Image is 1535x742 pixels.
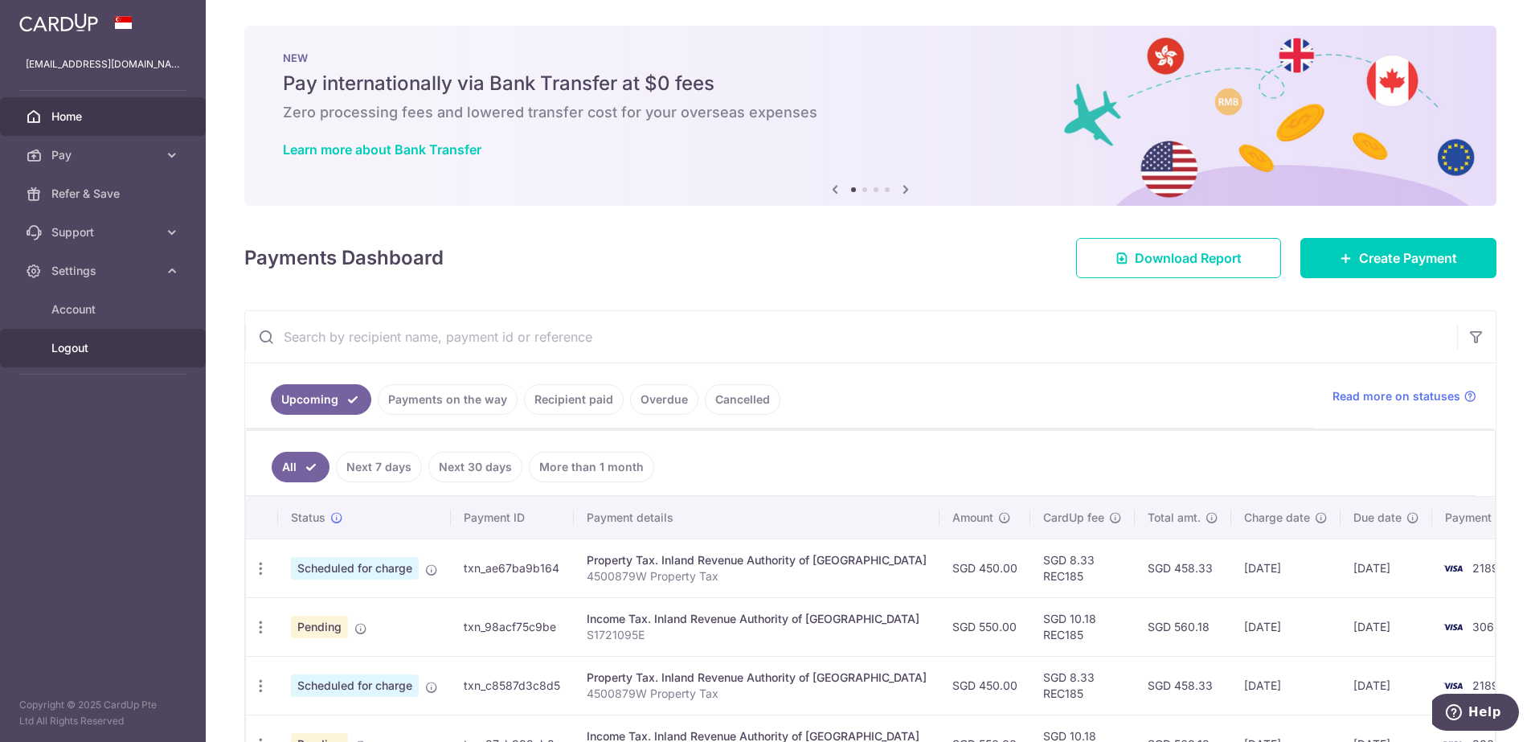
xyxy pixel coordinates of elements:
span: Amount [952,510,993,526]
td: [DATE] [1231,656,1341,715]
a: Learn more about Bank Transfer [283,141,481,158]
div: Income Tax. Inland Revenue Authority of [GEOGRAPHIC_DATA] [587,611,927,627]
span: Due date [1353,510,1402,526]
td: SGD 450.00 [939,656,1030,715]
img: Bank Card [1437,676,1469,695]
span: Refer & Save [51,186,158,202]
img: Bank Card [1437,617,1469,637]
td: SGD 560.18 [1135,597,1231,656]
th: Payment details [574,497,939,539]
span: Download Report [1135,248,1242,268]
a: Read more on statuses [1332,388,1476,404]
td: txn_c8587d3c8d5 [451,656,574,715]
img: Bank Card [1437,559,1469,578]
span: Account [51,301,158,318]
span: Settings [51,263,158,279]
h6: Zero processing fees and lowered transfer cost for your overseas expenses [283,103,1458,122]
span: Scheduled for charge [291,557,419,580]
span: Charge date [1244,510,1310,526]
td: [DATE] [1231,539,1341,597]
th: Payment ID [451,497,574,539]
span: Support [51,224,158,240]
td: SGD 450.00 [939,539,1030,597]
td: SGD 550.00 [939,597,1030,656]
span: 3062 [1472,620,1501,633]
a: Cancelled [705,384,780,415]
a: More than 1 month [529,452,654,482]
p: 4500879W Property Tax [587,568,927,584]
span: Scheduled for charge [291,674,419,697]
td: txn_98acf75c9be [451,597,574,656]
a: Next 30 days [428,452,522,482]
iframe: Opens a widget where you can find more information [1432,694,1519,734]
a: Download Report [1076,238,1281,278]
span: Read more on statuses [1332,388,1460,404]
td: [DATE] [1231,597,1341,656]
p: NEW [283,51,1458,64]
td: SGD 458.33 [1135,656,1231,715]
td: SGD 10.18 REC185 [1030,597,1135,656]
p: [EMAIL_ADDRESS][DOMAIN_NAME] [26,56,180,72]
td: SGD 8.33 REC185 [1030,656,1135,715]
span: 2189 [1472,678,1499,692]
td: SGD 458.33 [1135,539,1231,597]
a: Create Payment [1300,238,1496,278]
td: SGD 8.33 REC185 [1030,539,1135,597]
input: Search by recipient name, payment id or reference [245,311,1457,363]
h4: Payments Dashboard [244,244,444,273]
a: Upcoming [271,384,371,415]
p: 4500879W Property Tax [587,686,927,702]
span: Total amt. [1148,510,1201,526]
span: CardUp fee [1043,510,1104,526]
span: Pay [51,147,158,163]
td: [DATE] [1341,597,1432,656]
div: Property Tax. Inland Revenue Authority of [GEOGRAPHIC_DATA] [587,552,927,568]
a: Recipient paid [524,384,624,415]
div: Property Tax. Inland Revenue Authority of [GEOGRAPHIC_DATA] [587,670,927,686]
img: CardUp [19,13,98,32]
p: S1721095E [587,627,927,643]
td: [DATE] [1341,656,1432,715]
a: Next 7 days [336,452,422,482]
span: Pending [291,616,348,638]
span: Create Payment [1359,248,1457,268]
span: Logout [51,340,158,356]
td: [DATE] [1341,539,1432,597]
img: Bank transfer banner [244,26,1496,206]
span: Home [51,109,158,125]
a: Payments on the way [378,384,518,415]
span: Status [291,510,325,526]
td: txn_ae67ba9b164 [451,539,574,597]
h5: Pay internationally via Bank Transfer at $0 fees [283,71,1458,96]
span: 2189 [1472,561,1499,575]
a: Overdue [630,384,698,415]
a: All [272,452,330,482]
